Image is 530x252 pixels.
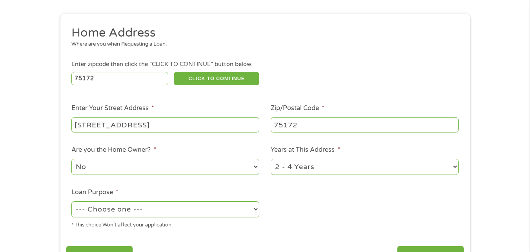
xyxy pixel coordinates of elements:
[174,72,259,85] button: CLICK TO CONTINUE
[71,72,168,85] input: Enter Zipcode (e.g 01510)
[71,104,154,112] label: Enter Your Street Address
[71,40,453,48] div: Where are you when Requesting a Loan.
[71,117,259,132] input: 1 Main Street
[71,219,259,229] div: * This choice Won’t affect your application
[271,146,340,154] label: Years at This Address
[71,60,458,69] div: Enter zipcode then click the "CLICK TO CONTINUE" button below.
[71,25,453,41] h2: Home Address
[271,104,324,112] label: Zip/Postal Code
[71,146,156,154] label: Are you the Home Owner?
[71,188,118,197] label: Loan Purpose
